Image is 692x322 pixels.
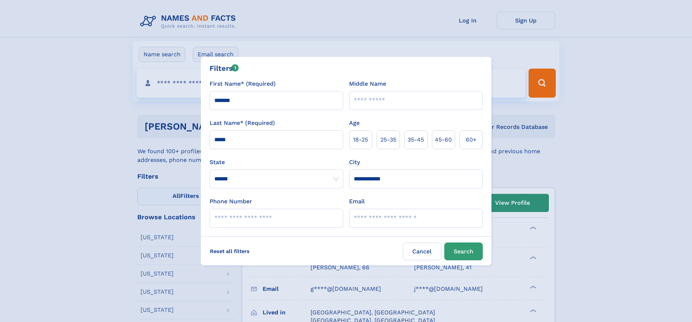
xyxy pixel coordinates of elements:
span: 60+ [466,135,477,144]
label: Email [349,197,365,206]
label: Age [349,119,360,127]
label: Reset all filters [205,242,254,260]
label: Last Name* (Required) [210,119,275,127]
span: 45‑60 [435,135,452,144]
button: Search [444,242,483,260]
span: 35‑45 [408,135,424,144]
label: City [349,158,360,167]
label: First Name* (Required) [210,80,276,88]
span: 25‑35 [380,135,396,144]
label: Middle Name [349,80,386,88]
label: Cancel [403,242,441,260]
label: Phone Number [210,197,252,206]
label: State [210,158,343,167]
span: 18‑25 [353,135,368,144]
div: Filters [210,63,239,74]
